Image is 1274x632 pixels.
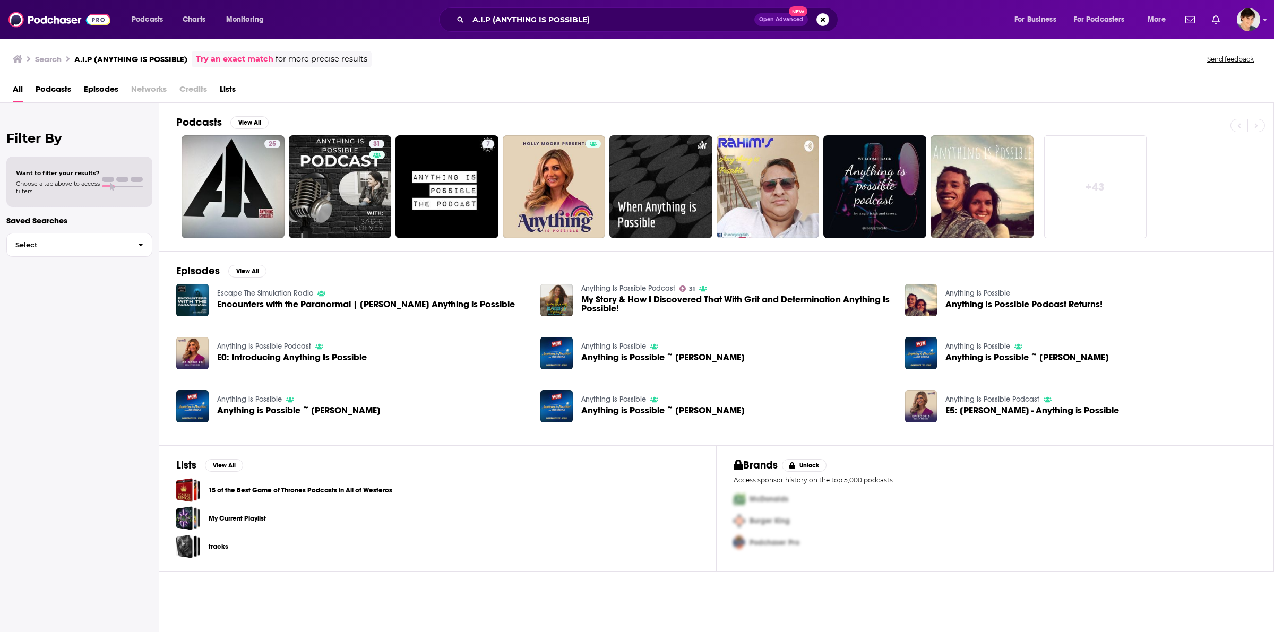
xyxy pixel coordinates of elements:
p: Saved Searches [6,215,152,226]
a: 15 of the Best Game of Thrones Podcasts in All of Westeros [176,478,200,502]
button: View All [228,265,266,278]
a: 7 [482,140,494,148]
span: 7 [486,139,490,150]
button: Select [6,233,152,257]
span: Anything is Possible ~ [PERSON_NAME] [945,353,1109,362]
span: 31 [689,287,695,291]
h2: Podcasts [176,116,222,129]
a: Anything is Possible [581,395,646,404]
a: Try an exact match [196,53,273,65]
span: McDonalds [750,495,788,504]
input: Search podcasts, credits, & more... [468,11,754,28]
span: Encounters with the Paranormal | [PERSON_NAME] Anything is Possible [217,300,515,309]
img: E5: Holly Moore - Anything is Possible [905,390,937,422]
a: 31 [679,285,695,292]
a: 15 of the Best Game of Thrones Podcasts in All of Westeros [209,484,392,496]
h2: Lists [176,458,196,472]
span: 31 [373,139,380,150]
a: Podcasts [36,81,71,102]
a: Anything is Possible [217,395,282,404]
a: Anything Is Possible Podcast [217,342,311,351]
p: Access sponsor history on the top 5,000 podcasts. [734,476,1256,484]
img: My Story & How I Discovered That With Grit and Determination Anything Is Possible! [540,284,573,316]
span: Want to filter your results? [16,169,100,177]
span: Anything Is Possible Podcast Returns! [945,300,1103,309]
a: My Current Playlist [176,506,200,530]
a: +43 [1044,135,1147,238]
img: Anything is Possible ~ Mike Pung [540,337,573,369]
img: Encounters with the Paranormal | Ricky A.I.P. Anything is Possible [176,284,209,316]
a: tracks [209,541,228,552]
button: open menu [1140,11,1179,28]
span: Choose a tab above to access filters. [16,180,100,195]
img: First Pro Logo [729,488,750,510]
a: 7 [395,135,498,238]
img: Podchaser - Follow, Share and Rate Podcasts [8,10,110,30]
div: Search podcasts, credits, & more... [449,7,848,32]
button: Unlock [782,459,827,472]
span: More [1148,12,1166,27]
button: open menu [1007,11,1070,28]
span: Podcasts [132,12,163,27]
span: Logged in as bethwouldknow [1237,8,1260,31]
a: Anything is Possible ~ Sam Simon [581,406,745,415]
a: Anything is Possible ~ Dave LewAllen [217,406,381,415]
span: Anything is Possible ~ [PERSON_NAME] [581,406,745,415]
a: Lists [220,81,236,102]
span: Podchaser Pro [750,538,799,547]
span: for more precise results [276,53,367,65]
img: Anything is Possible ~ Sam Simon [540,390,573,422]
img: Third Pro Logo [729,532,750,553]
span: For Podcasters [1074,12,1125,27]
a: Anything Is Possible Podcast [945,395,1039,404]
a: EpisodesView All [176,264,266,278]
span: All [13,81,23,102]
a: 31 [289,135,392,238]
span: tracks [176,534,200,558]
img: Anything Is Possible Podcast Returns! [905,284,937,316]
a: 25 [264,140,280,148]
button: Send feedback [1204,55,1257,64]
img: E0: Introducing Anything Is Possible [176,337,209,369]
button: View All [230,116,269,129]
button: Show profile menu [1237,8,1260,31]
img: Anything is Possible ~ Dave LewAllen [176,390,209,422]
h2: Brands [734,458,778,472]
h3: A.I.P (ANYTHING IS POSSIBLE) [74,54,187,64]
span: For Business [1014,12,1056,27]
button: open menu [124,11,177,28]
span: Select [7,241,130,248]
span: 25 [269,139,276,150]
a: Encounters with the Paranormal | Ricky A.I.P. Anything is Possible [217,300,515,309]
a: My Story & How I Discovered That With Grit and Determination Anything Is Possible! [581,295,892,313]
h3: Search [35,54,62,64]
a: Anything Is Possible Podcast [581,284,675,293]
span: E5: [PERSON_NAME] - Anything is Possible [945,406,1119,415]
span: Anything is Possible ~ [PERSON_NAME] [217,406,381,415]
a: Anything is Possible ~ Derron Sanders [945,353,1109,362]
img: User Profile [1237,8,1260,31]
a: ListsView All [176,458,243,472]
a: E5: Holly Moore - Anything is Possible [945,406,1119,415]
span: Monitoring [226,12,264,27]
span: Open Advanced [759,17,803,22]
h2: Filter By [6,131,152,146]
span: Burger King [750,516,790,525]
button: Open AdvancedNew [754,13,808,26]
img: Second Pro Logo [729,510,750,532]
a: E0: Introducing Anything Is Possible [217,353,367,362]
img: Anything is Possible ~ Derron Sanders [905,337,937,369]
h2: Episodes [176,264,220,278]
